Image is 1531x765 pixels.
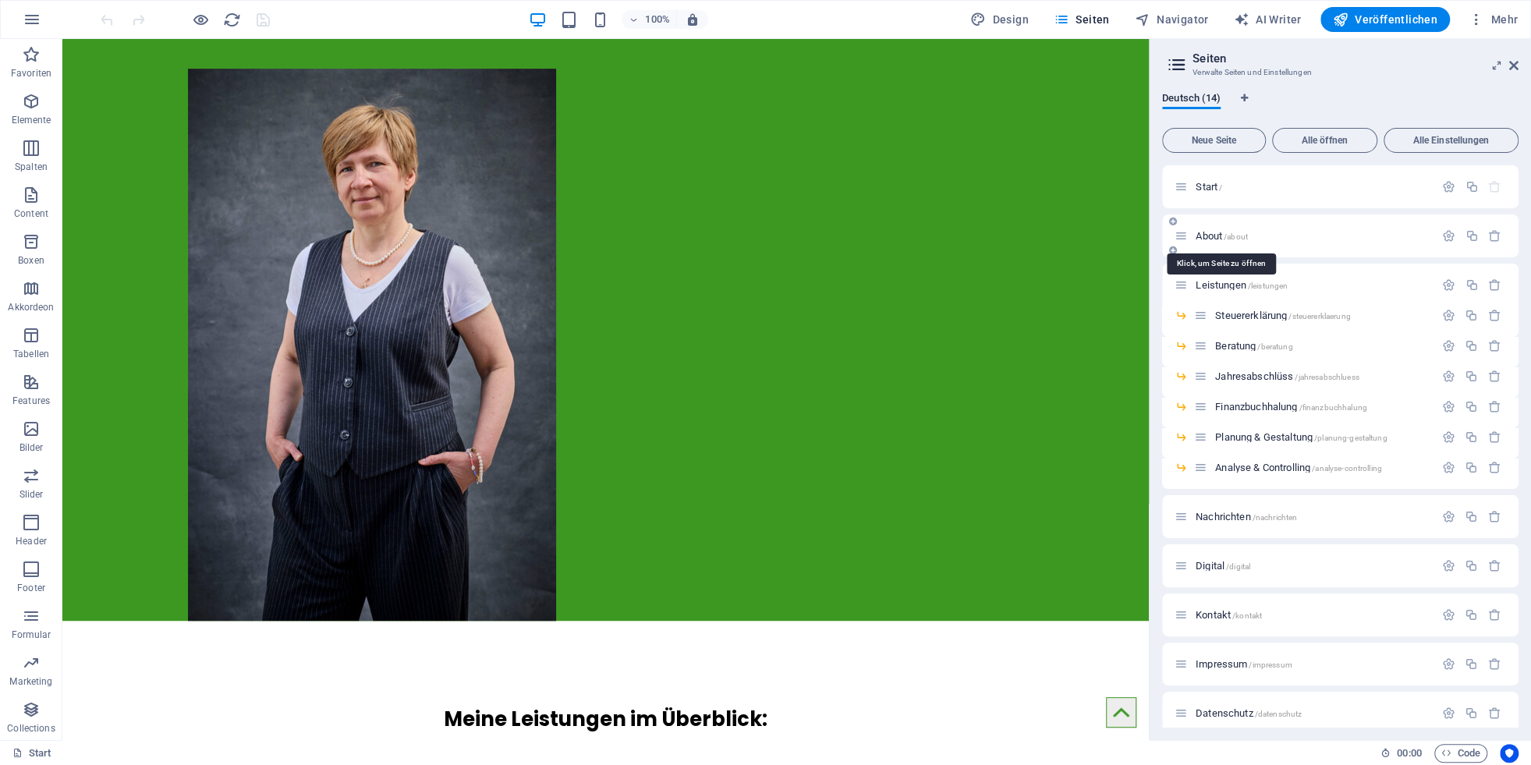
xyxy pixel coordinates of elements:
span: Code [1441,744,1480,763]
div: Duplizieren [1465,559,1478,572]
div: Impressum/impressum [1191,659,1434,669]
p: Footer [17,582,45,594]
div: Analyse & Controlling/analyse-controlling [1210,462,1434,473]
button: Mehr [1462,7,1524,32]
div: Duplizieren [1465,229,1478,243]
span: Klick, um Seite zu öffnen [1215,340,1292,352]
button: Usercentrics [1500,744,1519,763]
button: Navigator [1129,7,1215,32]
p: Features [12,395,50,407]
div: Einstellungen [1442,278,1455,292]
span: Steuererklärung [1215,310,1350,321]
div: Leistungen/leistungen [1191,280,1434,290]
span: Veröffentlichen [1333,12,1437,27]
span: Neue Seite [1169,136,1259,145]
div: Entfernen [1488,370,1501,383]
span: Klick, um Seite zu öffnen [1196,560,1250,572]
span: Klick, um Seite zu öffnen [1215,401,1367,413]
p: Collections [7,722,55,735]
span: Seiten [1054,12,1110,27]
span: / [1219,183,1222,192]
div: Einstellungen [1442,430,1455,444]
div: Entfernen [1488,461,1501,474]
span: Navigator [1135,12,1209,27]
div: Einstellungen [1442,707,1455,720]
div: Entfernen [1488,400,1501,413]
p: Marketing [9,675,52,688]
span: Klick, um Seite zu öffnen [1215,462,1382,473]
div: Duplizieren [1465,370,1478,383]
span: AI Writer [1234,12,1302,27]
p: Elemente [12,114,51,126]
span: /jahresabschluess [1295,373,1359,381]
p: Akkordeon [8,301,54,313]
span: /kontakt [1232,611,1262,620]
div: Entfernen [1488,657,1501,671]
p: Favoriten [11,67,51,80]
span: /nachrichten [1253,513,1298,522]
span: /finanzbuchhalung [1299,403,1367,412]
div: Einstellungen [1442,180,1455,193]
div: Entfernen [1488,559,1501,572]
div: Einstellungen [1442,370,1455,383]
div: Beratung/beratung [1210,341,1434,351]
i: Seite neu laden [223,11,241,29]
span: : [1408,747,1410,759]
button: Seiten [1047,7,1116,32]
span: Alle öffnen [1279,136,1370,145]
div: Entfernen [1488,339,1501,352]
div: Entfernen [1488,430,1501,444]
span: Klick, um Seite zu öffnen [1215,370,1359,382]
div: Duplizieren [1465,339,1478,352]
span: Klick, um Seite zu öffnen [1196,511,1297,522]
div: Einstellungen [1442,461,1455,474]
div: Digital/digital [1191,561,1434,571]
button: Design [964,7,1035,32]
p: Bilder [19,441,44,454]
button: Klicke hier, um den Vorschau-Modus zu verlassen [191,10,210,29]
span: /digital [1226,562,1250,571]
div: Einstellungen [1442,339,1455,352]
h6: 100% [645,10,670,29]
div: Duplizieren [1465,278,1478,292]
div: Duplizieren [1465,608,1478,622]
div: Einstellungen [1442,510,1455,523]
p: Spalten [15,161,48,173]
button: Veröffentlichen [1320,7,1450,32]
div: Entfernen [1488,229,1501,243]
p: Tabellen [13,348,49,360]
p: Formular [12,629,51,641]
span: Klick, um Seite zu öffnen [1196,658,1292,670]
div: Einstellungen [1442,608,1455,622]
div: Sprachen-Tabs [1162,92,1519,122]
div: Einstellungen [1442,229,1455,243]
div: Einstellungen [1442,559,1455,572]
div: Entfernen [1488,608,1501,622]
div: Planung & Gestaltung/planung-gestaltung [1210,432,1434,442]
span: Mehr [1469,12,1518,27]
div: Duplizieren [1465,430,1478,444]
div: About/about [1191,231,1434,241]
button: Alle Einstellungen [1384,128,1519,153]
button: Neue Seite [1162,128,1266,153]
div: Jahresabschlüss/jahresabschluess [1210,371,1434,381]
span: Deutsch (14) [1162,89,1221,111]
i: Bei Größenänderung Zoomstufe automatisch an das gewählte Gerät anpassen. [686,12,700,27]
div: Entfernen [1488,309,1501,322]
span: /about [1224,232,1248,241]
button: reload [222,10,241,29]
div: Entfernen [1488,510,1501,523]
div: Duplizieren [1465,400,1478,413]
div: Duplizieren [1465,707,1478,720]
div: Start/ [1191,182,1434,192]
div: Einstellungen [1442,309,1455,322]
div: Duplizieren [1465,309,1478,322]
div: Einstellungen [1442,400,1455,413]
div: Die Startseite kann nicht gelöscht werden [1488,180,1501,193]
div: Duplizieren [1465,180,1478,193]
div: Finanzbuchhalung/finanzbuchhalung [1210,402,1434,412]
span: Alle Einstellungen [1391,136,1512,145]
p: Content [14,207,48,220]
span: About [1196,230,1248,242]
span: /datenschutz [1255,710,1302,718]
